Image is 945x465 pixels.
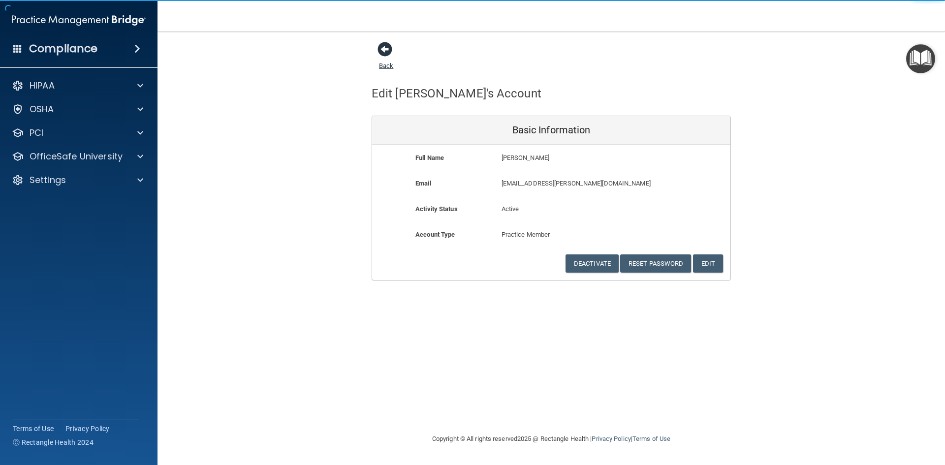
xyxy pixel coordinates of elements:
[30,103,54,115] p: OSHA
[30,151,123,162] p: OfficeSafe University
[372,116,730,145] div: Basic Information
[30,174,66,186] p: Settings
[906,44,935,73] button: Open Resource Center
[415,154,444,161] b: Full Name
[30,127,43,139] p: PCI
[502,178,659,189] p: [EMAIL_ADDRESS][PERSON_NAME][DOMAIN_NAME]
[372,423,731,455] div: Copyright © All rights reserved 2025 @ Rectangle Health | |
[592,435,630,442] a: Privacy Policy
[12,103,143,115] a: OSHA
[12,151,143,162] a: OfficeSafe University
[502,229,601,241] p: Practice Member
[379,50,393,69] a: Back
[566,254,619,273] button: Deactivate
[12,10,146,30] img: PMB logo
[12,127,143,139] a: PCI
[502,203,601,215] p: Active
[13,424,54,434] a: Terms of Use
[632,435,670,442] a: Terms of Use
[12,80,143,92] a: HIPAA
[29,42,97,56] h4: Compliance
[620,254,691,273] button: Reset Password
[13,437,94,447] span: Ⓒ Rectangle Health 2024
[502,152,659,164] p: [PERSON_NAME]
[30,80,55,92] p: HIPAA
[415,231,455,238] b: Account Type
[415,180,431,187] b: Email
[693,254,723,273] button: Edit
[415,205,458,213] b: Activity Status
[65,424,110,434] a: Privacy Policy
[372,87,541,100] h4: Edit [PERSON_NAME]'s Account
[12,174,143,186] a: Settings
